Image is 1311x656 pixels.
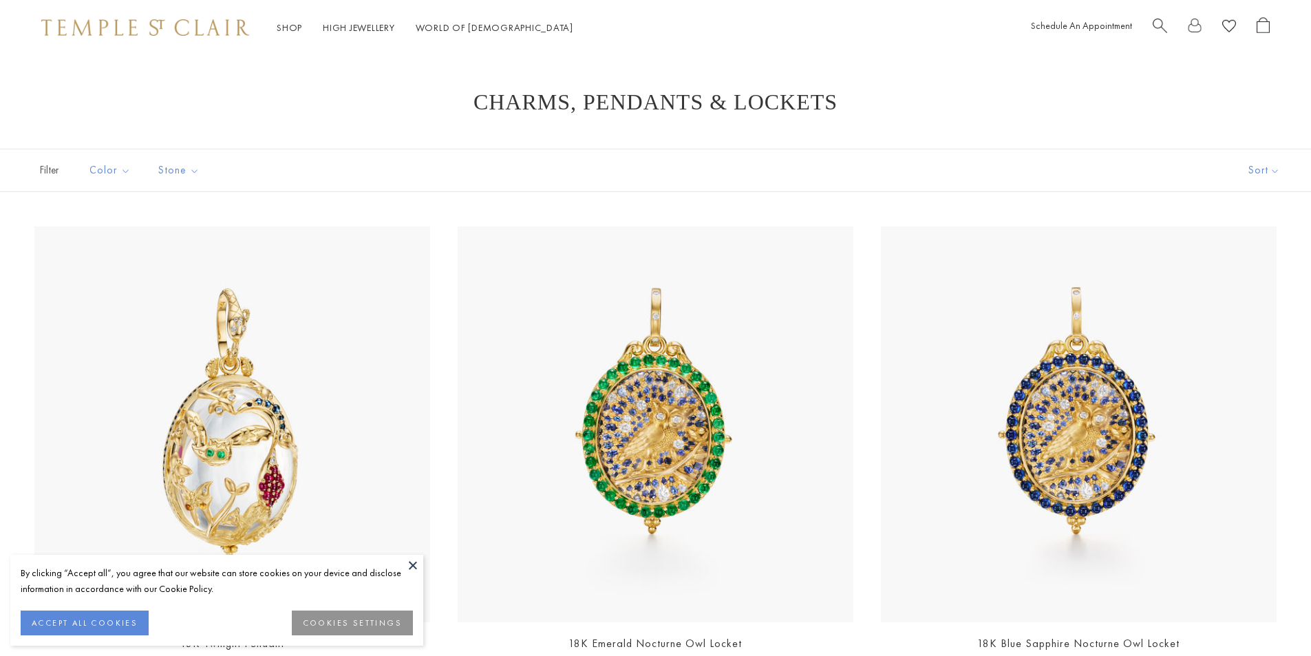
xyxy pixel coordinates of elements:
a: High JewelleryHigh Jewellery [323,21,395,34]
a: 18K Twilight Pendant [180,636,284,650]
a: ShopShop [277,21,302,34]
nav: Main navigation [277,19,573,36]
button: ACCEPT ALL COOKIES [21,611,149,635]
a: World of [DEMOGRAPHIC_DATA]World of [DEMOGRAPHIC_DATA] [416,21,573,34]
a: Schedule An Appointment [1031,19,1132,32]
img: 18K Twilight Pendant [34,226,430,622]
a: Search [1153,17,1167,39]
img: 18K Emerald Nocturne Owl Locket [458,226,853,622]
span: Stone [151,162,210,179]
a: Open Shopping Bag [1257,17,1270,39]
span: Color [83,162,141,179]
button: Show sort by [1217,149,1311,191]
a: 18K Blue Sapphire Nocturne Owl Locket [977,636,1180,650]
a: 18K Emerald Nocturne Owl Locket [568,636,742,650]
img: Temple St. Clair [41,19,249,36]
div: By clicking “Accept all”, you agree that our website can store cookies on your device and disclos... [21,565,413,597]
iframe: Gorgias live chat messenger [1242,591,1297,642]
button: Color [79,155,141,186]
button: Stone [148,155,210,186]
button: COOKIES SETTINGS [292,611,413,635]
img: 18K Blue Sapphire Nocturne Owl Locket [881,226,1277,622]
h1: Charms, Pendants & Lockets [55,89,1256,114]
a: View Wishlist [1222,17,1236,39]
